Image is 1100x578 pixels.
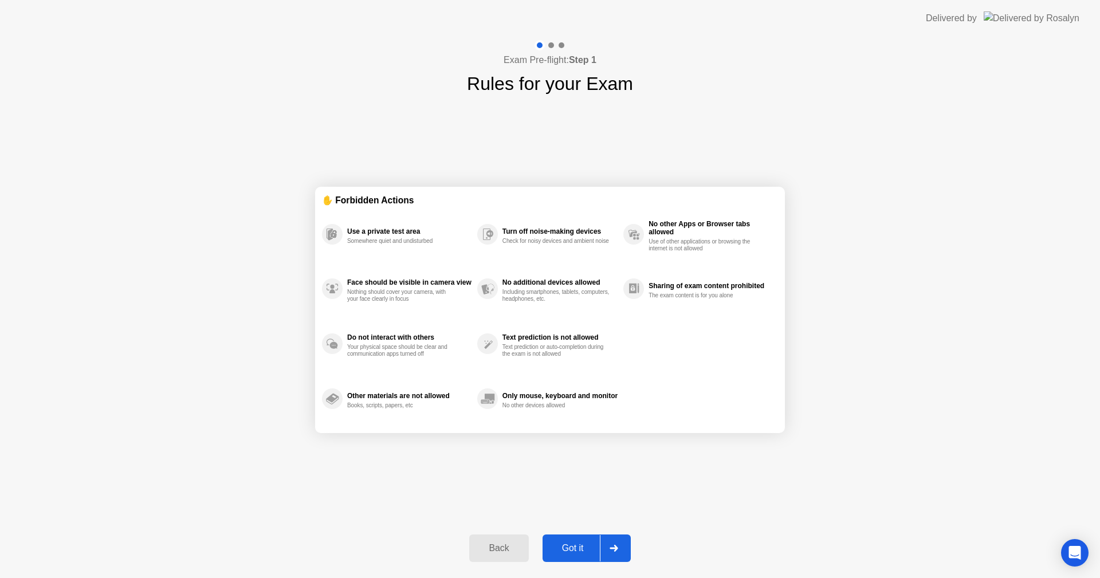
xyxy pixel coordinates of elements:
[502,402,611,409] div: No other devices allowed
[347,227,472,235] div: Use a private test area
[569,55,596,65] b: Step 1
[502,289,611,302] div: Including smartphones, tablets, computers, headphones, etc.
[347,278,472,286] div: Face should be visible in camera view
[649,282,772,290] div: Sharing of exam content prohibited
[322,194,778,207] div: ✋ Forbidden Actions
[543,534,631,562] button: Got it
[502,227,618,235] div: Turn off noise-making devices
[502,344,611,357] div: Text prediction or auto-completion during the exam is not allowed
[504,53,596,67] h4: Exam Pre-flight:
[347,333,472,341] div: Do not interact with others
[1061,539,1089,567] div: Open Intercom Messenger
[347,238,455,245] div: Somewhere quiet and undisturbed
[467,70,633,97] h1: Rules for your Exam
[502,238,611,245] div: Check for noisy devices and ambient noise
[984,11,1079,25] img: Delivered by Rosalyn
[502,392,618,400] div: Only mouse, keyboard and monitor
[473,543,525,553] div: Back
[546,543,600,553] div: Got it
[347,392,472,400] div: Other materials are not allowed
[649,238,757,252] div: Use of other applications or browsing the internet is not allowed
[469,534,528,562] button: Back
[502,278,618,286] div: No additional devices allowed
[926,11,977,25] div: Delivered by
[649,220,772,236] div: No other Apps or Browser tabs allowed
[347,289,455,302] div: Nothing should cover your camera, with your face clearly in focus
[649,292,757,299] div: The exam content is for you alone
[502,333,618,341] div: Text prediction is not allowed
[347,402,455,409] div: Books, scripts, papers, etc
[347,344,455,357] div: Your physical space should be clear and communication apps turned off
